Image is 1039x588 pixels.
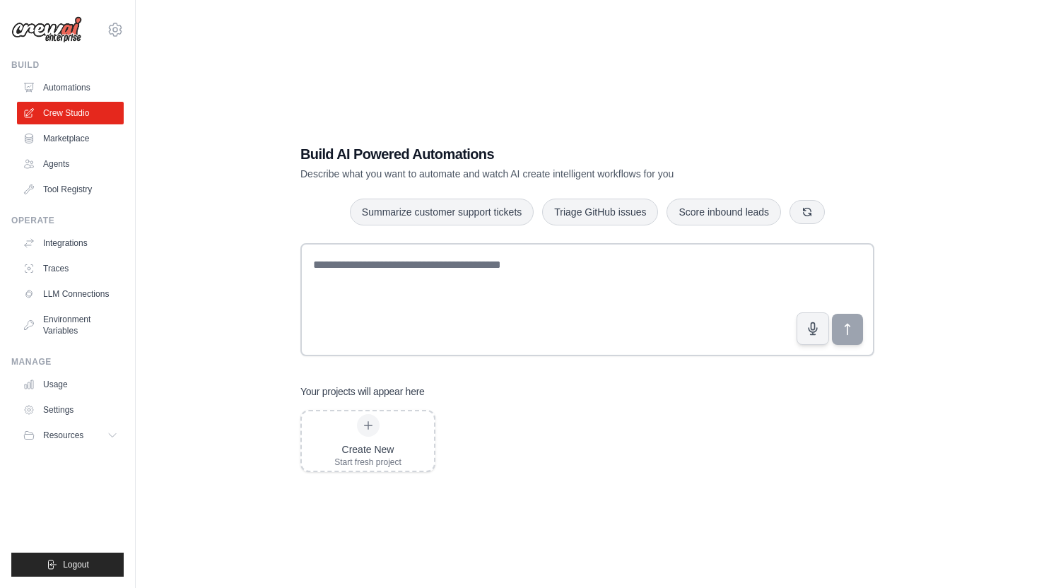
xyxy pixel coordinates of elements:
[17,127,124,150] a: Marketplace
[300,384,425,399] h3: Your projects will appear here
[300,144,775,164] h1: Build AI Powered Automations
[11,356,124,367] div: Manage
[17,102,124,124] a: Crew Studio
[17,399,124,421] a: Settings
[17,373,124,396] a: Usage
[11,16,82,43] img: Logo
[17,283,124,305] a: LLM Connections
[43,430,83,441] span: Resources
[17,232,124,254] a: Integrations
[350,199,534,225] button: Summarize customer support tickets
[334,442,401,457] div: Create New
[17,76,124,99] a: Automations
[63,559,89,570] span: Logout
[11,553,124,577] button: Logout
[11,59,124,71] div: Build
[542,199,658,225] button: Triage GitHub issues
[17,424,124,447] button: Resources
[300,167,775,181] p: Describe what you want to automate and watch AI create intelligent workflows for you
[11,215,124,226] div: Operate
[797,312,829,345] button: Click to speak your automation idea
[667,199,781,225] button: Score inbound leads
[789,200,825,224] button: Get new suggestions
[17,153,124,175] a: Agents
[17,257,124,280] a: Traces
[17,308,124,342] a: Environment Variables
[17,178,124,201] a: Tool Registry
[334,457,401,468] div: Start fresh project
